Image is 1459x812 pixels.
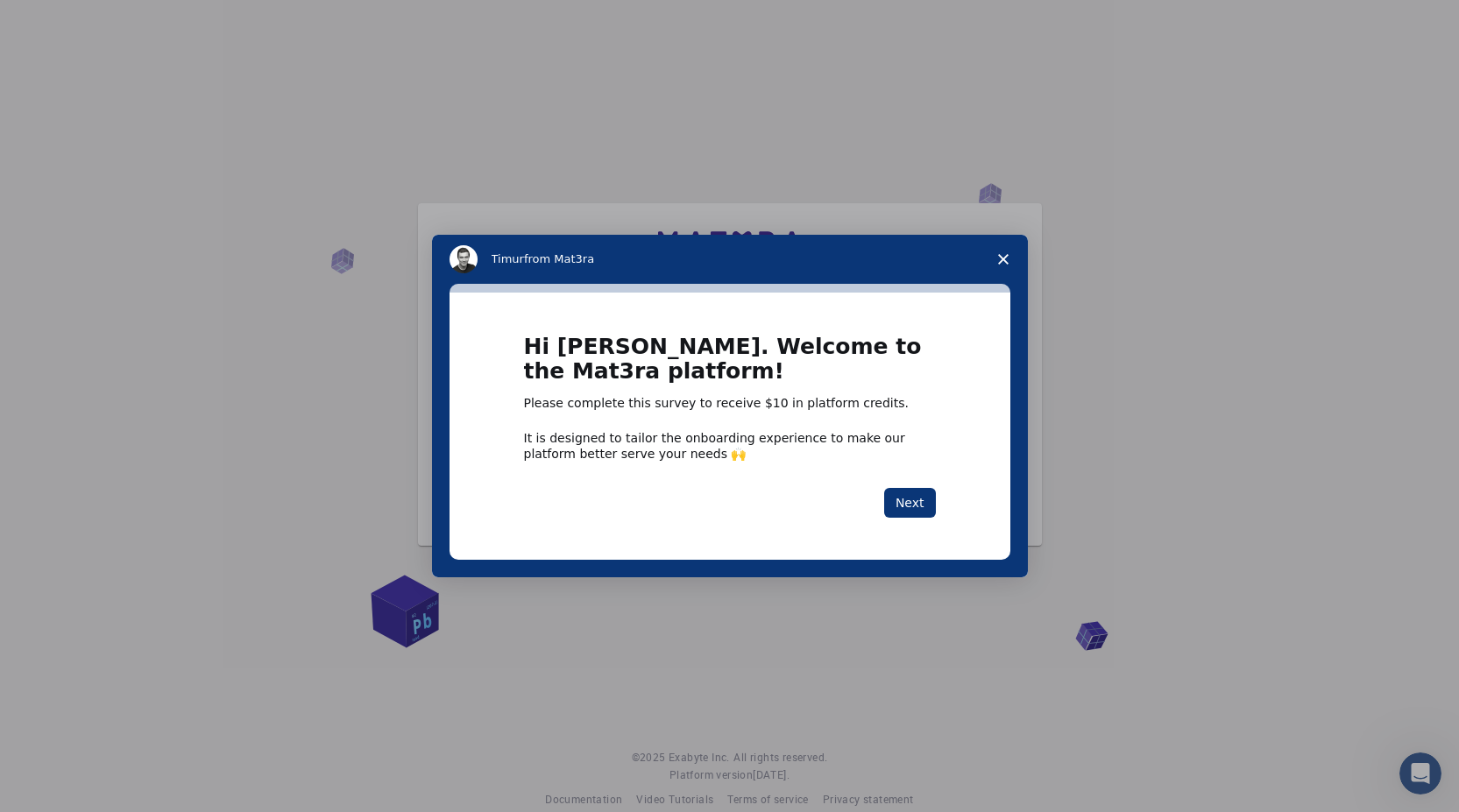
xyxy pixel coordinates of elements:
[450,245,478,273] img: Profile image for Timur
[524,430,936,462] div: It is designed to tailor the onboarding experience to make our platform better serve your needs 🙌
[492,252,524,265] span: Timur
[884,488,936,518] button: Next
[979,235,1028,284] span: Close survey
[524,395,936,413] div: Please complete this survey to receive $10 in platform credits.
[11,12,50,28] span: الدعم
[524,252,594,265] span: from Mat3ra
[524,335,936,395] h1: Hi [PERSON_NAME]. Welcome to the Mat3ra platform!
